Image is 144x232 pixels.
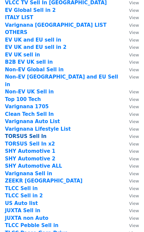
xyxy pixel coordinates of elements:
[5,215,48,221] a: JUXTA non Auto
[129,38,139,43] small: View
[5,52,40,58] a: EV UK sell in
[5,148,55,154] a: SHY Automotive 1
[129,67,139,72] small: View
[129,52,139,57] small: View
[129,75,139,80] small: View
[129,186,139,191] small: View
[123,104,139,110] a: View
[123,59,139,65] a: View
[129,89,139,94] small: View
[5,126,71,132] a: Varignana Lifestyle List
[5,7,56,13] a: EV Global Sell in 2
[5,15,33,20] a: ITALY LIST
[129,127,139,132] small: View
[123,111,139,117] a: View
[5,74,118,87] strong: Non-EV [GEOGRAPHIC_DATA] and EU Sell in
[129,156,139,161] small: View
[129,134,139,139] small: View
[5,171,52,177] strong: Varignana Sell in
[123,15,139,20] a: View
[5,141,55,147] a: TORSUS Sell In x2
[5,44,67,50] a: EV UK and EU sell in 2
[129,0,139,5] small: View
[5,67,64,73] a: Non-EV Global Sell in
[5,133,46,139] a: TORSUS Sell In
[123,29,139,35] a: View
[5,178,82,184] a: ZEEKR [GEOGRAPHIC_DATA]
[123,89,139,95] a: View
[5,208,41,214] a: JUXTA Sell in
[129,30,139,35] small: View
[123,148,139,154] a: View
[129,193,139,198] small: View
[123,133,139,139] a: View
[123,163,139,169] a: View
[129,60,139,65] small: View
[123,37,139,43] a: View
[129,97,139,102] small: View
[5,96,41,102] a: Top 100 Tech
[123,74,139,80] a: View
[111,200,144,232] iframe: Chat Widget
[5,111,54,117] a: Clean Tech Sell In
[5,156,55,162] strong: SHY Automotive 2
[123,118,139,124] a: View
[123,141,139,147] a: View
[129,149,139,154] small: View
[5,22,106,28] a: Varignana [GEOGRAPHIC_DATA] LIST
[5,59,53,65] a: B2B EV UK sell in
[5,193,43,199] a: TLCC Sell in 2
[129,112,139,117] small: View
[123,126,139,132] a: View
[5,200,38,206] strong: US Auto list
[123,156,139,162] a: View
[129,179,139,183] small: View
[123,96,139,102] a: View
[5,104,49,110] a: Varignana 1705
[123,52,139,58] a: View
[129,8,139,13] small: View
[129,142,139,147] small: View
[129,23,139,28] small: View
[129,119,139,124] small: View
[5,29,27,35] a: OTHERS
[5,89,54,95] a: Non-EV UK Sell in
[123,7,139,13] a: View
[129,45,139,50] small: View
[123,171,139,177] a: View
[123,193,139,199] a: View
[129,104,139,109] small: View
[5,185,38,191] a: TLCC Sell in
[5,163,62,169] a: SHY Automotive ALL
[5,222,59,228] a: TLCC Pebble Sell in
[129,15,139,20] small: View
[123,44,139,50] a: View
[5,118,60,124] a: Varignana Auto List
[5,37,61,43] a: EV UK and EU sell in
[123,178,139,184] a: View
